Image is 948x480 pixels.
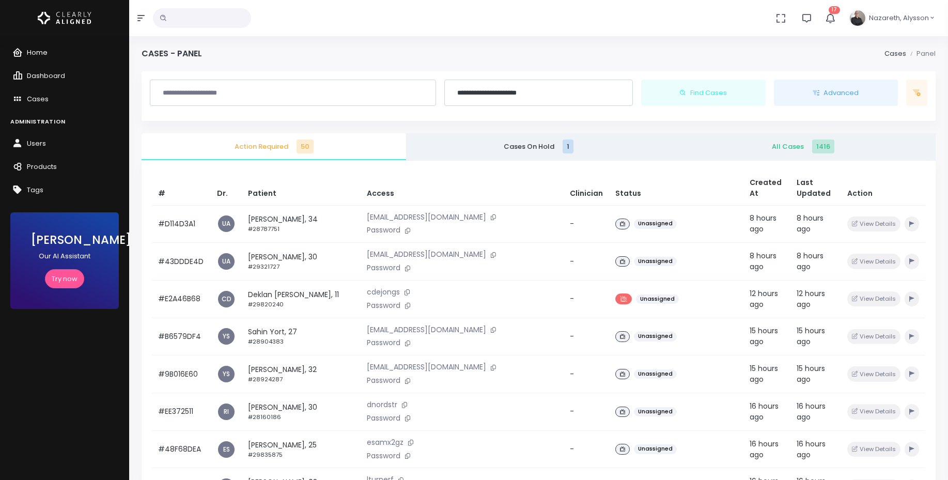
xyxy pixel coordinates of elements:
[367,362,557,373] p: [EMAIL_ADDRESS][DOMAIN_NAME]
[367,324,557,336] p: [EMAIL_ADDRESS][DOMAIN_NAME]
[634,219,677,229] span: Unassigned
[750,401,779,422] span: 16 hours ago
[906,49,936,59] li: Panel
[367,212,557,223] p: [EMAIL_ADDRESS][DOMAIN_NAME]
[774,80,898,106] button: Advanced
[367,451,557,462] p: Password
[242,280,361,318] td: Deklan [PERSON_NAME], 11
[297,140,314,153] span: 50
[27,185,43,195] span: Tags
[242,243,361,281] td: [PERSON_NAME], 30
[367,399,557,411] p: dnordstr
[152,430,211,468] td: #48F68DEA
[750,439,779,460] span: 16 hours ago
[361,171,564,206] th: Access
[218,215,235,232] a: UA
[27,48,48,57] span: Home
[884,49,906,58] a: Cases
[797,401,826,422] span: 16 hours ago
[743,171,790,206] th: Created At
[829,6,840,14] span: 17
[150,142,398,152] span: Action Required
[152,280,211,318] td: #E2A46B68
[367,249,557,260] p: [EMAIL_ADDRESS][DOMAIN_NAME]
[634,444,677,454] span: Unassigned
[634,257,677,267] span: Unassigned
[242,393,361,431] td: [PERSON_NAME], 30
[634,407,677,417] span: Unassigned
[634,369,677,379] span: Unassigned
[750,288,778,309] span: 12 hours ago
[242,355,361,393] td: [PERSON_NAME], 32
[367,287,557,298] p: cdejongs
[152,355,211,393] td: #9B016E60
[152,171,211,206] th: #
[847,366,900,381] button: View Details
[679,142,927,152] span: All Cases
[847,291,900,306] button: View Details
[797,363,825,384] span: 15 hours ago
[841,171,925,206] th: Action
[847,442,900,457] button: View Details
[367,413,557,424] p: Password
[248,413,281,421] small: #28160186
[31,251,98,261] p: Our AI Assistant
[367,337,557,349] p: Password
[847,254,900,269] button: View Details
[152,205,211,243] td: #D114D3A1
[847,329,900,344] button: View Details
[564,430,609,468] td: -
[152,318,211,355] td: #B6579DF4
[750,326,778,347] span: 15 hours ago
[218,291,235,307] a: CD
[797,213,823,234] span: 8 hours ago
[242,430,361,468] td: [PERSON_NAME], 25
[367,437,557,448] p: esamx2gz
[27,162,57,172] span: Products
[218,404,235,420] a: RI
[797,251,823,272] span: 8 hours ago
[248,300,284,308] small: #29820240
[211,171,242,206] th: Dr.
[847,404,900,419] button: View Details
[367,375,557,386] p: Password
[242,205,361,243] td: [PERSON_NAME], 34
[847,216,900,231] button: View Details
[564,318,609,355] td: -
[634,332,677,342] span: Unassigned
[248,262,279,271] small: #29321727
[38,7,91,29] img: Logo Horizontal
[797,326,825,347] span: 15 hours ago
[564,393,609,431] td: -
[564,243,609,281] td: -
[797,288,825,309] span: 12 hours ago
[242,171,361,206] th: Patient
[869,13,929,23] span: Nazareth, Alysson
[367,262,557,274] p: Password
[218,253,235,270] a: UA
[218,441,235,458] a: ES
[367,300,557,312] p: Password
[27,94,49,104] span: Cases
[790,171,841,206] th: Last Updated
[797,439,826,460] span: 16 hours ago
[218,328,235,345] a: YS
[563,140,573,153] span: 1
[248,337,284,346] small: #28904383
[641,80,766,106] button: Find Cases
[750,363,778,384] span: 15 hours ago
[242,318,361,355] td: Sahin Yort, 27
[564,280,609,318] td: -
[152,243,211,281] td: #43DDDE4D
[27,138,46,148] span: Users
[45,269,84,288] a: Try now
[609,171,743,206] th: Status
[367,225,557,236] p: Password
[218,366,235,382] a: YS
